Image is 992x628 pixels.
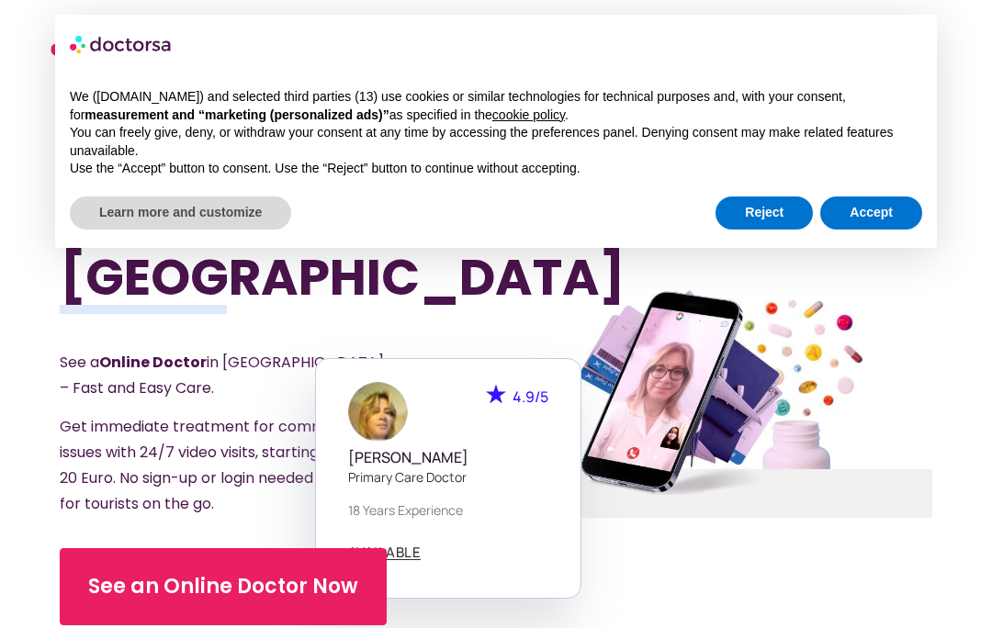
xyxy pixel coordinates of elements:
[716,196,813,230] button: Reject
[88,572,358,601] span: See an Online Doctor Now
[60,548,387,625] a: See an Online Doctor Now
[70,29,173,59] img: logo
[85,107,389,122] strong: measurement and “marketing (personalized ads)”
[70,196,291,230] button: Learn more and customize
[99,352,207,373] strong: Online Doctor
[60,416,386,514] span: Get immediate treatment for common issues with 24/7 video visits, starting at just 20 Euro. No si...
[348,500,548,520] p: 18 years experience
[348,467,548,487] p: Primary care doctor
[60,352,384,398] span: See a in [GEOGRAPHIC_DATA] – Fast and Easy Care.
[70,124,922,160] p: You can freely give, deny, or withdraw your consent at any time by accessing the preferences pane...
[70,88,922,124] p: We ([DOMAIN_NAME]) and selected third parties (13) use cookies or similar technologies for techni...
[348,545,422,560] a: AVAILABLE
[820,196,922,230] button: Accept
[348,449,548,466] h5: [PERSON_NAME]
[70,160,922,178] p: Use the “Accept” button to consent. Use the “Reject” button to continue without accepting.
[513,387,548,407] span: 4.9/5
[492,107,565,122] a: cookie policy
